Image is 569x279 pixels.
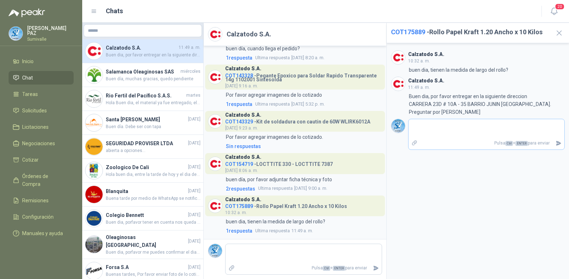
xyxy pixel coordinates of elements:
span: Buen dia, porfavor tener en cuenta nos queda solo 1 unidad. [106,219,201,226]
span: Hola Buen dia, el material ya fue entregado, el [DATE] [106,100,201,106]
span: 1 respuesta [226,227,252,235]
a: Company LogoSEGURIDAD PROVISER LTDA[DATE]abierta a opciones... [82,135,203,159]
h4: Blanquita [106,187,187,195]
span: 20 [555,3,565,10]
img: Company Logo [391,77,405,91]
a: Configuración [9,210,74,224]
img: Company Logo [208,244,222,258]
img: Company Logo [85,66,103,83]
h3: Calzatodo S.A. [408,79,444,83]
a: Remisiones [9,194,74,207]
img: Company Logo [208,115,222,128]
span: [DATE] [188,116,201,123]
h4: Colegio Bennett [106,211,187,219]
span: abierta a opciones... [106,147,201,154]
h4: - Kit de soldadura con cautin de 60W WLIRK6012A [225,117,370,124]
span: Tareas [22,90,38,98]
a: Licitaciones [9,120,74,134]
span: COT175889 [225,203,253,209]
a: Company LogoSanta [PERSON_NAME][DATE]Buen día. Debe ser con tapa [82,111,203,135]
span: Ctrl [505,141,513,146]
h4: Rio Fertil del Pacífico S.A.S. [106,92,185,100]
p: buen día, cuando llega el pedido? [226,45,300,52]
p: Por favor agregar imagenes de lo cotizado [226,91,322,99]
h3: Calzatodo S.A. [225,67,261,71]
label: Adjuntar archivos [226,262,238,274]
img: Company Logo [9,27,23,40]
a: Company LogoSalamanca Oleaginosas SASmiércolesBuen día, muchas gracias, quedo pendiente [82,63,203,87]
span: Configuración [22,213,54,221]
span: [DATE] [188,164,201,171]
span: Buen día, muchas gracias, quedo pendiente [106,76,201,82]
a: Company LogoOleaginosas [GEOGRAPHIC_DATA][DATE]Buen dia, porfavor me puedes confirmar el diametro... [82,230,203,259]
span: 11:49 a. m. [179,44,201,51]
h1: Chats [106,6,123,16]
a: Company LogoColegio Bennett[DATE]Buen dia, porfavor tener en cuenta nos queda solo 1 unidad. [82,207,203,230]
div: Sin respuestas [226,142,261,150]
h4: - LOCTTITE 330 - LOCTTITE 7387 [225,159,333,166]
span: Ultima respuesta [258,185,293,192]
p: Buen dia, por favor entregar en la siguiente direccion CARRERA 23D # 10A - 35 BARRIO JUNIN [GEOGR... [409,92,552,116]
span: miércoles [180,68,201,75]
img: Company Logo [391,51,405,64]
label: Adjuntar archivos [409,137,421,149]
p: buen dia, tienen la medida de largo del rollo? [226,218,325,225]
span: 11:49 a. m. [255,227,313,234]
img: Company Logo [391,119,405,133]
h3: Calzatodo S.A. [225,155,261,159]
img: Company Logo [208,199,222,213]
h4: Forsa S.A [106,263,187,271]
a: Company LogoRio Fertil del Pacífico S.A.S.martesHola Buen dia, el material ya fue entregado, el [... [82,87,203,111]
a: 1respuestaUltima respuesta11:49 a. m. [224,227,382,235]
img: Company Logo [85,236,103,253]
p: buen dia, tienen la medida de largo del rollo? [409,66,508,74]
span: 11:49 a. m. [408,85,430,90]
a: Company LogoBlanquita[DATE]Buena tarde por medio de WhatsApp se notifico que se demora de 5 a 7 d... [82,183,203,207]
img: Company Logo [85,42,103,60]
span: COT154719 [225,161,253,167]
h4: Zoologico De Cali [106,163,187,171]
span: Ultima respuesta [255,54,290,61]
button: Enviar [553,137,564,149]
span: [DATE] 9:16 a. m. [225,83,258,88]
img: Company Logo [85,138,103,155]
span: Manuales y ayuda [22,229,63,237]
a: Solicitudes [9,104,74,117]
a: Tareas [9,87,74,101]
a: Inicio [9,55,74,68]
span: COT143328 [225,73,253,78]
span: 2 respuesta s [226,185,255,193]
a: Company LogoCalzatodo S.A.11:49 a. m.Buen dia, por favor entregar en la siguiente direccion CARRE... [82,39,203,63]
a: 1respuestaUltima respuesta[DATE] 5:32 p. m. [224,100,382,108]
h4: Oleaginosas [GEOGRAPHIC_DATA] [106,233,187,249]
a: Company LogoZoologico De Cali[DATE]Hola buen dia, entre la tarde de hoy y el dia de mañana te deb... [82,159,203,183]
img: Company Logo [208,157,222,171]
span: Negociaciones [22,139,55,147]
a: 1respuestaUltima respuesta[DATE] 8:20 a. m. [224,54,382,62]
span: Buenas tardes, Por favor enviar foto de lo cotizado [106,271,201,278]
h4: Calzatodo S.A. [106,44,177,52]
span: Ultima respuesta [255,101,290,108]
span: ENTER [515,141,528,146]
span: [DATE] 9:00 a. m. [258,185,327,192]
p: Sumivalle [27,37,74,41]
img: Company Logo [85,90,103,107]
span: Solicitudes [22,107,47,115]
span: Inicio [22,57,34,65]
a: Chat [9,71,74,85]
span: Chat [22,74,33,82]
a: Órdenes de Compra [9,169,74,191]
img: Company Logo [85,186,103,203]
img: Company Logo [85,162,103,179]
span: 1 respuesta [226,54,252,62]
h4: - Rollo Papel Kraft 1.20 Ancho x 10 Kilos [225,202,347,208]
span: ENTER [333,266,345,271]
a: Manuales y ayuda [9,227,74,240]
span: Buen dia, porfavor me puedes confirmar el diametro del eje [106,249,201,256]
p: [PERSON_NAME] PAZ [27,26,74,36]
h3: Calzatodo S.A. [225,198,261,202]
a: Cotizar [9,153,74,167]
p: Pulsa + para enviar [238,262,370,274]
h3: Calzatodo S.A. [225,113,261,117]
span: 10:32 a. m. [225,210,247,215]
